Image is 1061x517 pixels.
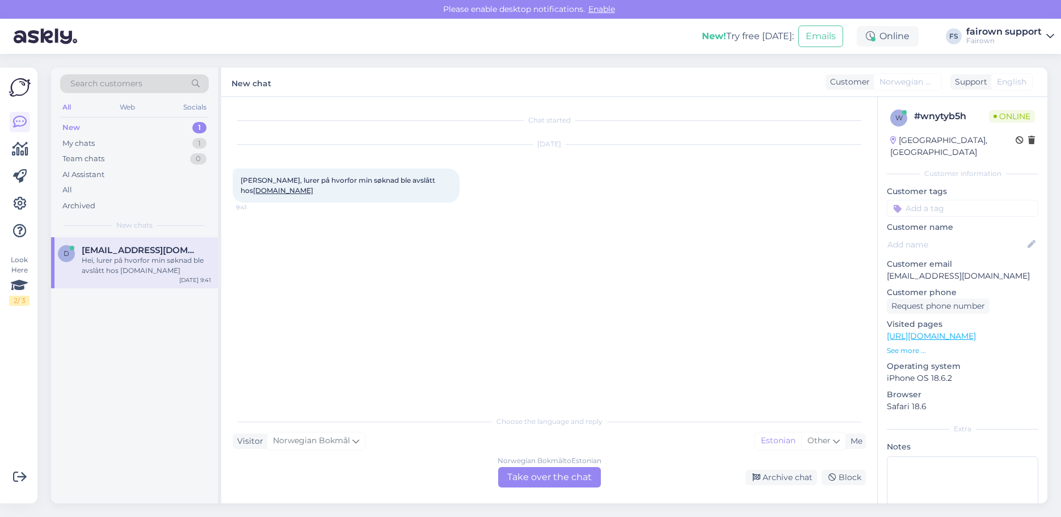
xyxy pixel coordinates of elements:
b: New! [702,31,726,41]
label: New chat [231,74,271,90]
div: Chat started [233,115,866,125]
div: Fairown [966,36,1042,45]
div: Web [117,100,137,115]
p: Visited pages [887,318,1038,330]
p: [EMAIL_ADDRESS][DOMAIN_NAME] [887,270,1038,282]
div: Request phone number [887,299,990,314]
div: Extra [887,424,1038,434]
div: Online [857,26,919,47]
p: Customer phone [887,287,1038,299]
div: [GEOGRAPHIC_DATA], [GEOGRAPHIC_DATA] [890,134,1016,158]
span: Enable [585,4,618,14]
div: Block [822,470,866,485]
div: Hei, lurer på hvorfor min søknad ble avslått hos [DOMAIN_NAME] [82,255,211,276]
div: Archive chat [746,470,817,485]
div: All [60,100,73,115]
p: Customer tags [887,186,1038,197]
img: Askly Logo [9,77,31,98]
p: Customer name [887,221,1038,233]
div: Socials [181,100,209,115]
p: iPhone OS 18.6.2 [887,372,1038,384]
div: New [62,122,80,133]
div: Try free [DATE]: [702,30,794,43]
span: English [997,76,1026,88]
div: All [62,184,72,196]
div: fairown support [966,27,1042,36]
p: Operating system [887,360,1038,372]
button: Emails [798,26,843,47]
input: Add a tag [887,200,1038,217]
span: Norwegian Bokmål [879,76,935,88]
div: 1 [192,122,207,133]
p: Browser [887,389,1038,401]
a: [DOMAIN_NAME] [253,186,313,195]
div: Support [950,76,987,88]
span: New chats [116,220,153,230]
div: Customer information [887,169,1038,179]
div: Visitor [233,435,263,447]
div: Estonian [755,432,801,449]
p: Safari 18.6 [887,401,1038,413]
div: Choose the language and reply [233,417,866,427]
span: [PERSON_NAME], lurer på hvorfor min søknad ble avslått hos [241,176,437,195]
p: Customer email [887,258,1038,270]
p: Notes [887,441,1038,453]
div: # wnytyb5h [914,110,989,123]
div: Me [846,435,862,447]
div: My chats [62,138,95,149]
div: Take over the chat [498,467,601,487]
div: [DATE] [233,139,866,149]
div: Customer [826,76,870,88]
span: Search customers [70,78,142,90]
div: 0 [190,153,207,165]
div: 1 [192,138,207,149]
div: Look Here [9,255,30,306]
div: [DATE] 9:41 [179,276,211,284]
div: Archived [62,200,95,212]
span: Norwegian Bokmål [273,435,350,447]
p: See more ... [887,346,1038,356]
span: Daghof1@hotmail.com [82,245,200,255]
div: 2 / 3 [9,296,30,306]
div: Norwegian Bokmål to Estonian [498,456,601,466]
a: fairown supportFairown [966,27,1054,45]
a: [URL][DOMAIN_NAME] [887,331,976,341]
span: D [64,249,69,258]
div: AI Assistant [62,169,104,180]
span: Online [989,110,1035,123]
div: Team chats [62,153,104,165]
span: Other [807,435,831,445]
div: FS [946,28,962,44]
span: 9:41 [236,203,279,212]
span: w [895,114,903,122]
input: Add name [887,238,1025,251]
